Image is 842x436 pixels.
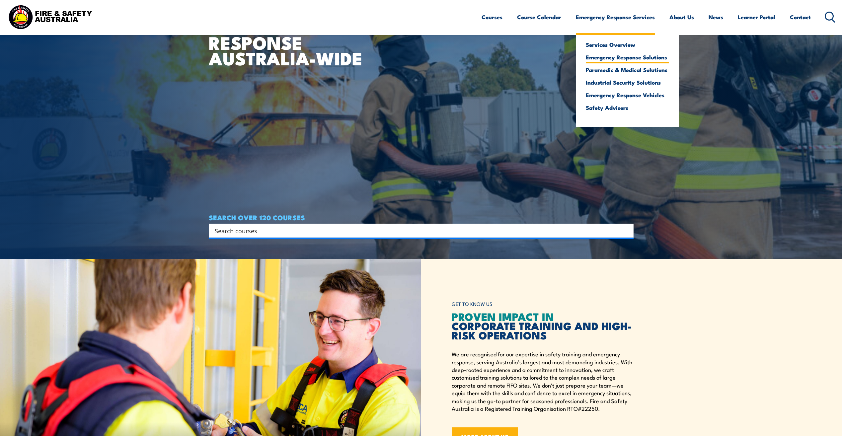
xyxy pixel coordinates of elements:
span: PROVEN IMPACT IN [452,308,554,325]
a: News [709,8,723,26]
h6: GET TO KNOW US [452,298,634,310]
a: Contact [790,8,811,26]
a: Paramedic & Medical Solutions [586,67,669,73]
input: Search input [215,226,619,236]
a: Industrial Security Solutions [586,79,669,85]
a: Safety Advisers [586,105,669,110]
a: Services Overview [586,41,669,47]
p: We are recognised for our expertise in safety training and emergency response, serving Australia’... [452,350,634,412]
a: About Us [669,8,694,26]
form: Search form [216,226,620,235]
a: Emergency Response Solutions [586,54,669,60]
h2: CORPORATE TRAINING AND HIGH-RISK OPERATIONS [452,312,634,339]
button: Search magnifier button [622,226,631,235]
a: Emergency Response Vehicles [586,92,669,98]
a: Emergency Response Services [576,8,655,26]
a: Course Calendar [517,8,561,26]
h4: SEARCH OVER 120 COURSES [209,214,634,221]
a: Learner Portal [738,8,775,26]
a: Courses [482,8,502,26]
